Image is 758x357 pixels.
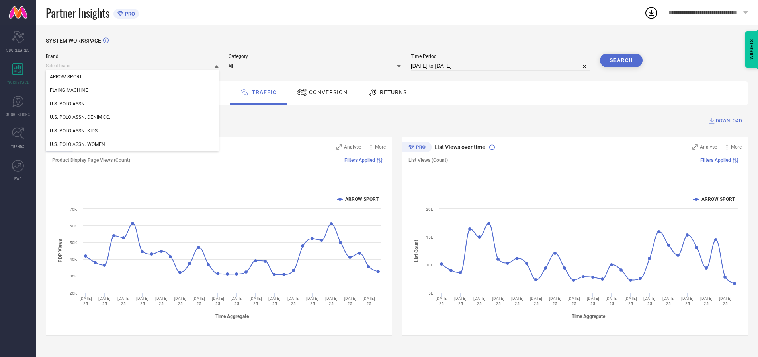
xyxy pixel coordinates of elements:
text: [DATE] 25 [174,296,186,306]
text: [DATE] 25 [363,296,375,306]
text: [DATE] 25 [492,296,504,306]
text: [DATE] 25 [568,296,580,306]
span: Conversion [309,89,348,95]
div: U.S. POLO ASSN. DENIM CO. [46,111,219,124]
text: 20L [426,207,433,211]
span: ARROW SPORT [50,74,82,80]
span: Analyse [700,144,717,150]
text: 70K [70,207,77,211]
text: [DATE] 25 [511,296,524,306]
span: | [740,157,742,163]
text: 5L [428,291,433,295]
span: U.S. POLO ASSN. KIDS [50,128,98,134]
text: [DATE] 25 [80,296,92,306]
svg: Zoom [692,144,698,150]
text: [DATE] 25 [473,296,486,306]
span: WORKSPACE [7,79,29,85]
span: PRO [123,11,135,17]
text: [DATE] 25 [643,296,656,306]
text: [DATE] 25 [287,296,300,306]
span: SUGGESTIONS [6,111,30,117]
div: U.S. POLO ASSN. [46,97,219,111]
text: 10L [426,263,433,267]
span: List Views over time [434,144,485,150]
div: ARROW SPORT [46,70,219,83]
div: FLYING MACHINE [46,83,219,97]
tspan: Time Aggregate [215,314,249,319]
text: [DATE] 25 [549,296,561,306]
svg: Zoom [336,144,342,150]
text: [DATE] 25 [155,296,168,306]
text: [DATE] 25 [306,296,318,306]
tspan: List Count [414,240,419,262]
text: [DATE] 25 [625,296,637,306]
tspan: PDP Views [57,239,63,262]
text: [DATE] 25 [587,296,599,306]
text: ARROW SPORT [701,196,735,202]
span: Brand [46,54,219,59]
span: FLYING MACHINE [50,87,88,93]
text: [DATE] 25 [719,296,731,306]
span: U.S. POLO ASSN. WOMEN [50,142,105,147]
text: [DATE] 25 [325,296,338,306]
span: Category [229,54,401,59]
text: 30K [70,274,77,278]
text: [DATE] 25 [530,296,542,306]
span: Product Display Page Views (Count) [52,157,130,163]
input: Select time period [411,61,590,71]
text: 40K [70,257,77,262]
text: [DATE] 25 [193,296,205,306]
tspan: Time Aggregate [572,314,606,319]
span: Time Period [411,54,590,59]
text: [DATE] 25 [268,296,281,306]
span: U.S. POLO ASSN. [50,101,86,107]
span: More [731,144,742,150]
text: 20K [70,291,77,295]
text: [DATE] 25 [681,296,694,306]
span: DOWNLOAD [716,117,742,125]
span: TRENDS [11,144,25,149]
text: [DATE] 25 [250,296,262,306]
text: [DATE] 25 [212,296,224,306]
span: Filters Applied [700,157,731,163]
text: [DATE] 25 [344,296,356,306]
span: List Views (Count) [408,157,448,163]
text: 50K [70,241,77,245]
span: Partner Insights [46,5,109,21]
input: Select brand [46,62,219,70]
span: Filters Applied [344,157,375,163]
text: 15L [426,235,433,239]
div: Open download list [644,6,658,20]
button: Search [600,54,643,67]
text: [DATE] 25 [117,296,130,306]
span: Returns [380,89,407,95]
text: [DATE] 25 [136,296,148,306]
text: [DATE] 25 [98,296,111,306]
span: SCORECARDS [6,47,30,53]
text: [DATE] 25 [662,296,675,306]
div: Premium [402,142,432,154]
text: [DATE] 25 [231,296,243,306]
span: Traffic [252,89,277,95]
text: [DATE] 25 [436,296,448,306]
text: 60K [70,224,77,228]
text: ARROW SPORT [345,196,379,202]
span: FWD [14,176,22,182]
span: SYSTEM WORKSPACE [46,37,101,44]
div: U.S. POLO ASSN. KIDS [46,124,219,138]
div: U.S. POLO ASSN. WOMEN [46,138,219,151]
span: | [385,157,386,163]
text: [DATE] 25 [454,296,467,306]
span: U.S. POLO ASSN. DENIM CO. [50,114,110,120]
text: [DATE] 25 [700,296,713,306]
span: More [375,144,386,150]
text: [DATE] 25 [606,296,618,306]
span: Analyse [344,144,361,150]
